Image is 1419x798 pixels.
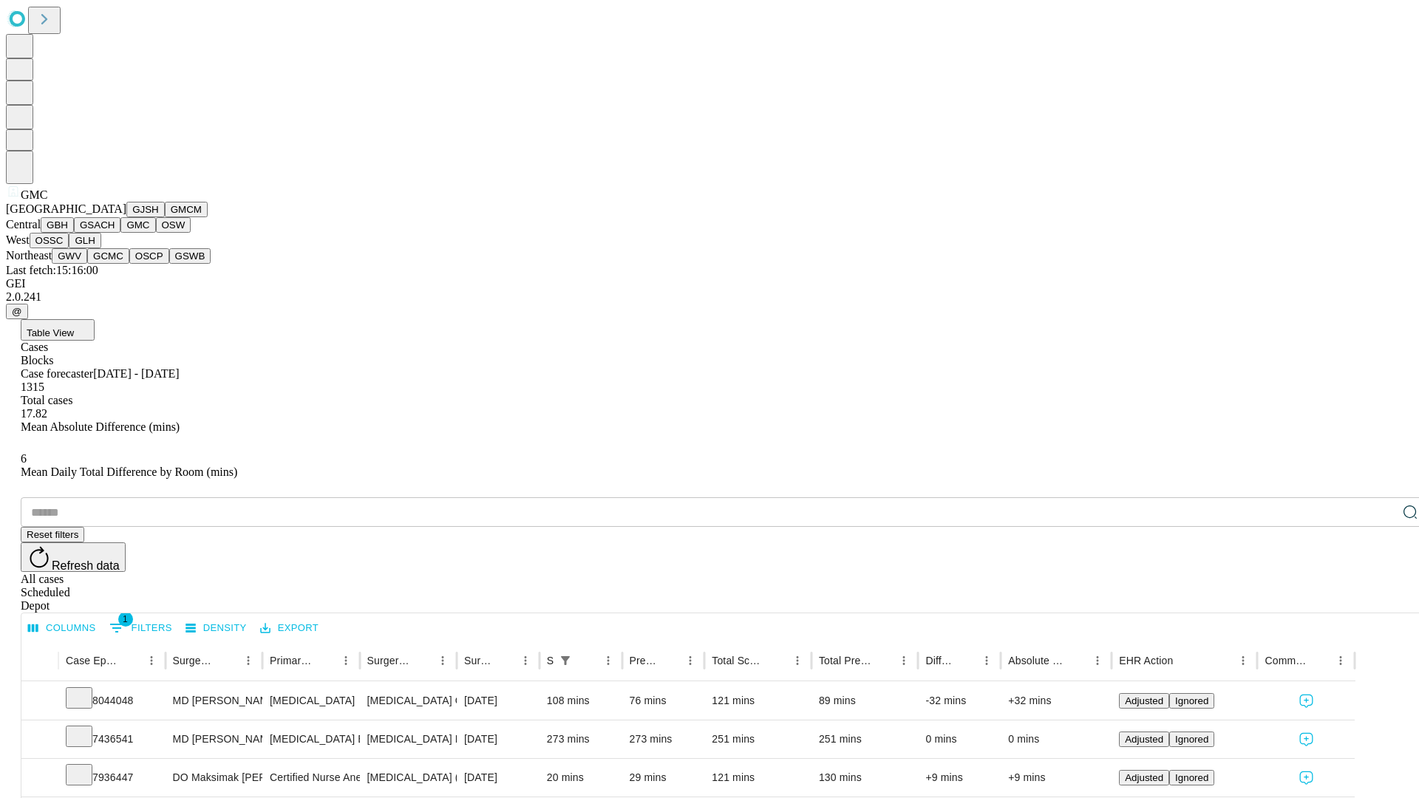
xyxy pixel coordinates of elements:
[270,655,313,666] div: Primary Service
[464,682,532,720] div: [DATE]
[1233,650,1253,671] button: Menu
[819,720,911,758] div: 251 mins
[1125,772,1163,783] span: Adjusted
[367,720,449,758] div: [MEDICAL_DATA] REPAIR [MEDICAL_DATA]
[1175,772,1208,783] span: Ignored
[1008,720,1104,758] div: 0 mins
[598,650,619,671] button: Menu
[1169,770,1214,785] button: Ignored
[29,689,51,715] button: Expand
[712,682,804,720] div: 121 mins
[1175,734,1208,745] span: Ignored
[464,655,493,666] div: Surgery Date
[630,682,698,720] div: 76 mins
[464,720,532,758] div: [DATE]
[118,612,133,627] span: 1
[712,759,804,797] div: 121 mins
[120,217,155,233] button: GMC
[464,759,532,797] div: [DATE]
[256,617,322,640] button: Export
[1125,734,1163,745] span: Adjusted
[27,529,78,540] span: Reset filters
[712,655,765,666] div: Total Scheduled Duration
[547,720,615,758] div: 273 mins
[315,650,336,671] button: Sort
[12,306,22,317] span: @
[630,655,659,666] div: Predicted In Room Duration
[6,218,41,231] span: Central
[1125,695,1163,706] span: Adjusted
[6,233,30,246] span: West
[819,682,911,720] div: 89 mins
[1169,731,1214,747] button: Ignored
[367,682,449,720] div: [MEDICAL_DATA] OF SKIN ABDOMINAL
[21,319,95,341] button: Table View
[1330,650,1351,671] button: Menu
[515,650,536,671] button: Menu
[1119,770,1169,785] button: Adjusted
[1119,731,1169,747] button: Adjusted
[1265,655,1307,666] div: Comments
[925,655,954,666] div: Difference
[925,759,993,797] div: +9 mins
[336,650,356,671] button: Menu
[270,759,352,797] div: Certified Nurse Anesthetist
[173,720,255,758] div: MD [PERSON_NAME] Md
[873,650,894,671] button: Sort
[6,290,1413,304] div: 2.0.241
[173,682,255,720] div: MD [PERSON_NAME] [PERSON_NAME] Md
[173,759,255,797] div: DO Maksimak [PERSON_NAME]
[6,264,98,276] span: Last fetch: 15:16:00
[659,650,680,671] button: Sort
[270,682,352,720] div: [MEDICAL_DATA]
[1310,650,1330,671] button: Sort
[120,650,141,671] button: Sort
[766,650,787,671] button: Sort
[129,248,169,264] button: OSCP
[956,650,976,671] button: Sort
[21,381,44,393] span: 1315
[41,217,74,233] button: GBH
[819,655,872,666] div: Total Predicted Duration
[894,650,914,671] button: Menu
[93,367,179,380] span: [DATE] - [DATE]
[976,650,997,671] button: Menu
[29,727,51,753] button: Expand
[66,720,158,758] div: 7436541
[412,650,432,671] button: Sort
[66,682,158,720] div: 8044048
[66,759,158,797] div: 7936447
[21,188,47,201] span: GMC
[21,465,237,478] span: Mean Daily Total Difference by Room (mins)
[1174,650,1195,671] button: Sort
[66,655,119,666] div: Case Epic Id
[52,248,87,264] button: GWV
[21,452,27,465] span: 6
[270,720,352,758] div: [MEDICAL_DATA] Endovascular
[21,367,93,380] span: Case forecaster
[217,650,238,671] button: Sort
[547,655,554,666] div: Scheduled In Room Duration
[141,650,162,671] button: Menu
[173,655,216,666] div: Surgeon Name
[6,304,28,319] button: @
[630,720,698,758] div: 273 mins
[680,650,701,671] button: Menu
[494,650,515,671] button: Sort
[24,617,100,640] button: Select columns
[787,650,808,671] button: Menu
[1066,650,1087,671] button: Sort
[52,559,120,572] span: Refresh data
[106,616,176,640] button: Show filters
[238,650,259,671] button: Menu
[925,682,993,720] div: -32 mins
[1087,650,1108,671] button: Menu
[169,248,211,264] button: GSWB
[165,202,208,217] button: GMCM
[74,217,120,233] button: GSACH
[1008,682,1104,720] div: +32 mins
[1008,759,1104,797] div: +9 mins
[547,759,615,797] div: 20 mins
[1119,693,1169,709] button: Adjusted
[1175,695,1208,706] span: Ignored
